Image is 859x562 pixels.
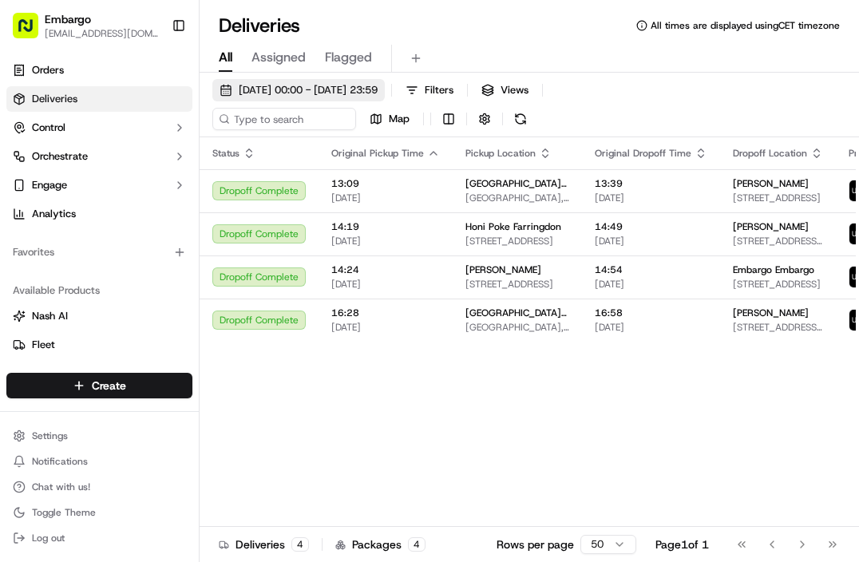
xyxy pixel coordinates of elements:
[465,147,536,160] span: Pickup Location
[32,121,65,135] span: Control
[362,108,417,130] button: Map
[151,356,256,372] span: API Documentation
[212,108,356,130] input: Type to search
[6,57,192,83] a: Orders
[16,275,42,300] img: Embargo Feedback
[733,235,823,247] span: [STREET_ADDRESS][PERSON_NAME]
[465,263,541,276] span: [PERSON_NAME]
[733,147,807,160] span: Dropoff Location
[331,177,440,190] span: 13:09
[6,450,192,473] button: Notifications
[16,358,29,370] div: 📗
[92,378,126,394] span: Create
[733,321,823,334] span: [STREET_ADDRESS][PERSON_NAME]
[595,192,707,204] span: [DATE]
[733,263,814,276] span: Embargo Embargo
[6,476,192,498] button: Chat with us!
[733,278,823,291] span: [STREET_ADDRESS]
[32,532,65,544] span: Log out
[595,278,707,291] span: [DATE]
[16,232,42,257] img: Liam S.
[408,537,426,552] div: 4
[32,481,90,493] span: Chat with us!
[331,278,440,291] span: [DATE]
[141,247,168,259] span: 23 lip
[331,147,424,160] span: Original Pickup Time
[113,394,193,407] a: Powered byPylon
[6,303,192,329] button: Nash AI
[32,506,96,519] span: Toggle Theme
[135,358,148,370] div: 💻
[212,79,385,101] button: [DATE] 00:00 - [DATE] 23:59
[32,149,88,164] span: Orchestrate
[212,147,239,160] span: Status
[331,235,440,247] span: [DATE]
[10,350,129,378] a: 📗Knowledge Base
[655,536,709,552] div: Page 1 of 1
[32,63,64,77] span: Orders
[219,536,309,552] div: Deliveries
[219,48,232,67] span: All
[497,536,574,552] p: Rows per page
[465,321,569,334] span: [GEOGRAPHIC_DATA], [GEOGRAPHIC_DATA], [STREET_ADDRESS]
[465,192,569,204] span: [GEOGRAPHIC_DATA], [GEOGRAPHIC_DATA], [STREET_ADDRESS]
[733,177,809,190] span: [PERSON_NAME]
[129,350,263,378] a: 💻API Documentation
[6,501,192,524] button: Toggle Theme
[16,152,45,180] img: 1736555255976-a54dd68f-1ca7-489b-9aae-adbdc363a1c4
[465,177,569,190] span: [GEOGRAPHIC_DATA] ([GEOGRAPHIC_DATA])
[34,152,62,180] img: 5e9a9d7314ff4150bce227a61376b483.jpg
[331,307,440,319] span: 16:28
[32,207,76,221] span: Analytics
[16,63,291,89] p: Welcome 👋
[72,168,220,180] div: We're available if you need us!
[733,192,823,204] span: [STREET_ADDRESS]
[49,290,141,303] span: Embargo Feedback
[159,395,193,407] span: Pylon
[6,332,192,358] button: Fleet
[595,235,707,247] span: [DATE]
[6,425,192,447] button: Settings
[32,429,68,442] span: Settings
[247,204,291,223] button: See all
[331,220,440,233] span: 14:19
[45,27,159,40] button: [EMAIL_ADDRESS][DOMAIN_NAME]
[13,338,186,352] a: Fleet
[389,112,410,126] span: Map
[219,13,300,38] h1: Deliveries
[465,220,561,233] span: Honi Poke Farringdon
[32,92,77,106] span: Deliveries
[733,307,809,319] span: [PERSON_NAME]
[6,144,192,169] button: Orchestrate
[32,455,88,468] span: Notifications
[16,207,107,220] div: Past conversations
[595,263,707,276] span: 14:54
[595,321,707,334] span: [DATE]
[465,307,569,319] span: [GEOGRAPHIC_DATA] ([GEOGRAPHIC_DATA])
[72,152,262,168] div: Start new chat
[32,309,68,323] span: Nash AI
[398,79,461,101] button: Filters
[32,338,55,352] span: Fleet
[6,201,192,227] a: Analytics
[733,220,809,233] span: [PERSON_NAME]
[251,48,306,67] span: Assigned
[32,247,45,260] img: 1736555255976-a54dd68f-1ca7-489b-9aae-adbdc363a1c4
[6,6,165,45] button: Embargo[EMAIL_ADDRESS][DOMAIN_NAME]
[595,307,707,319] span: 16:58
[49,247,129,259] span: [PERSON_NAME]
[465,278,569,291] span: [STREET_ADDRESS]
[595,220,707,233] span: 14:49
[331,192,440,204] span: [DATE]
[291,537,309,552] div: 4
[32,178,67,192] span: Engage
[271,156,291,176] button: Start new chat
[42,102,287,119] input: Got a question? Start typing here...
[133,247,138,259] span: •
[465,235,569,247] span: [STREET_ADDRESS]
[45,11,91,27] span: Embargo
[474,79,536,101] button: Views
[16,15,48,47] img: Nash
[325,48,372,67] span: Flagged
